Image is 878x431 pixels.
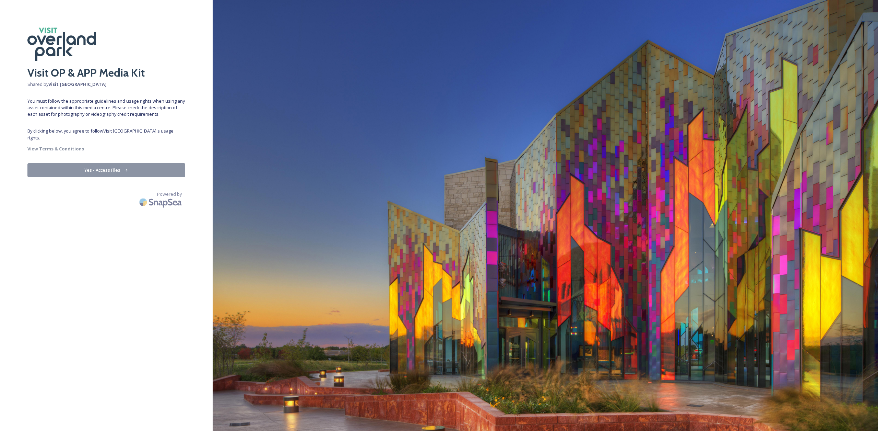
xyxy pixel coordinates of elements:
[27,81,185,88] span: Shared by
[48,81,107,87] strong: Visit [GEOGRAPHIC_DATA]
[157,191,182,197] span: Powered by
[27,65,185,81] h2: Visit OP & APP Media Kit
[27,128,185,141] span: By clicking below, you agree to follow Visit [GEOGRAPHIC_DATA] 's usage rights.
[27,98,185,118] span: You must follow the appropriate guidelines and usage rights when using any asset contained within...
[137,194,185,210] img: SnapSea Logo
[27,145,185,153] a: View Terms & Conditions
[27,163,185,177] button: Yes - Access Files
[27,27,96,61] img: footer-color-logo.jpg
[27,146,84,152] strong: View Terms & Conditions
